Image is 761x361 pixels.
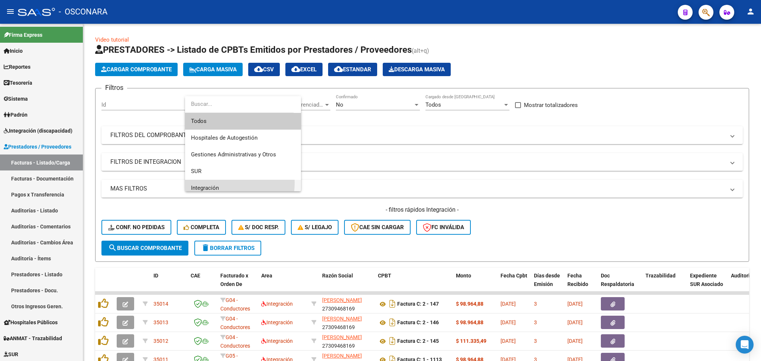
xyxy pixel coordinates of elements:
[191,113,295,130] span: Todos
[191,151,276,158] span: Gestiones Administrativas y Otros
[191,168,201,175] span: SUR
[191,185,219,191] span: Integración
[185,96,294,113] input: dropdown search
[736,336,754,354] div: Open Intercom Messenger
[191,134,258,141] span: Hospitales de Autogestión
